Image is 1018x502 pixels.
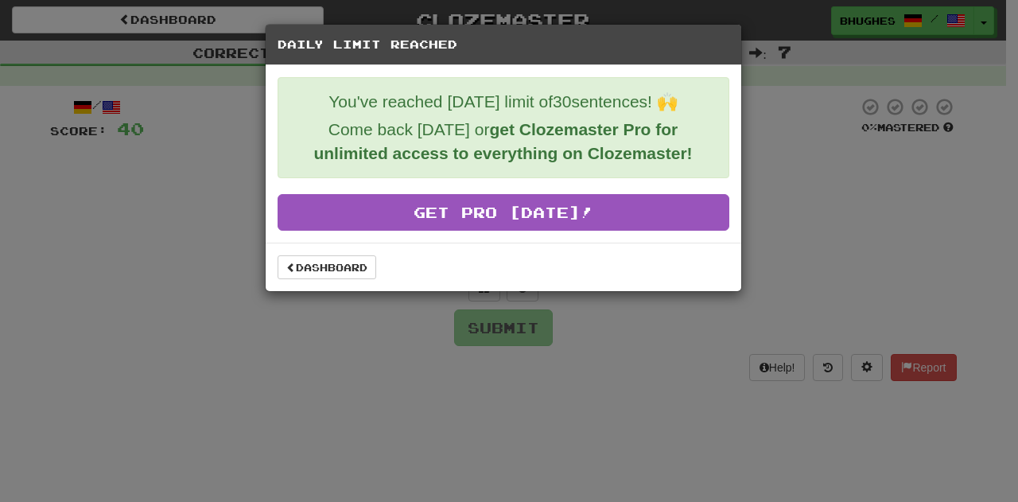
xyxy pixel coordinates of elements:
strong: get Clozemaster Pro for unlimited access to everything on Clozemaster! [313,120,692,162]
a: Get Pro [DATE]! [278,194,729,231]
h5: Daily Limit Reached [278,37,729,53]
p: Come back [DATE] or [290,118,717,165]
p: You've reached [DATE] limit of 30 sentences! 🙌 [290,90,717,114]
a: Dashboard [278,255,376,279]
